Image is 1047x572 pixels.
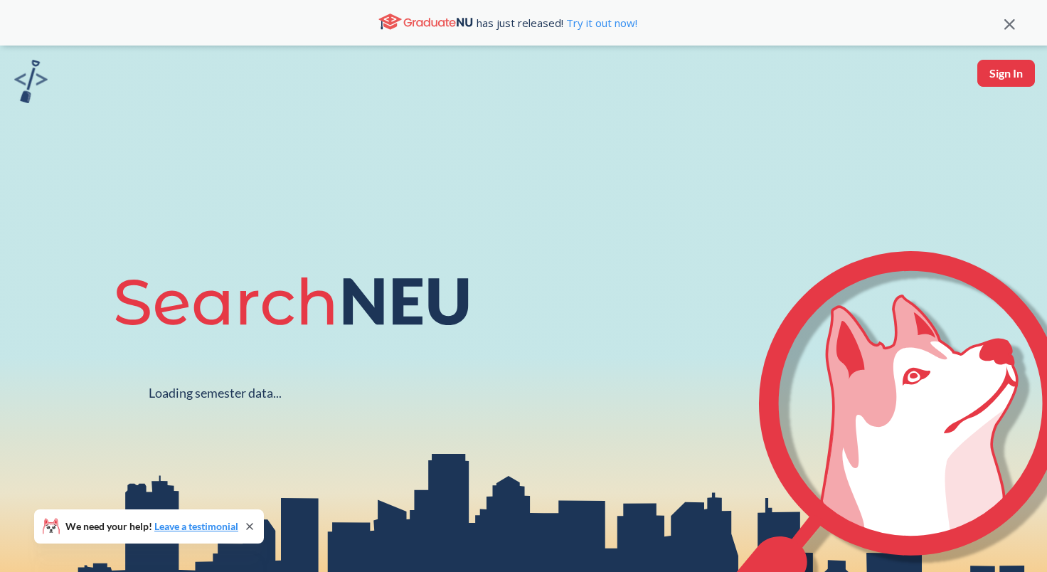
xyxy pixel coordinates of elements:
[154,520,238,532] a: Leave a testimonial
[977,60,1035,87] button: Sign In
[477,15,637,31] span: has just released!
[65,521,238,531] span: We need your help!
[563,16,637,30] a: Try it out now!
[149,385,282,401] div: Loading semester data...
[14,60,48,107] a: sandbox logo
[14,60,48,103] img: sandbox logo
